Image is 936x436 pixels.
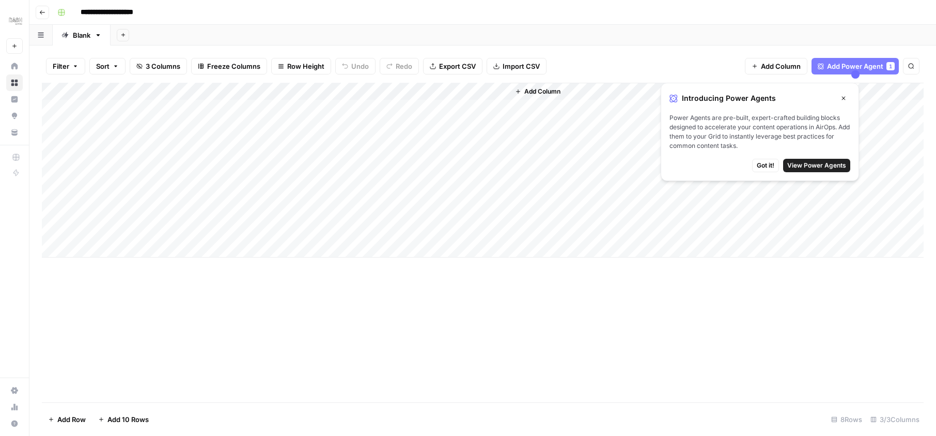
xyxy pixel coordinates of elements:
[271,58,331,74] button: Row Height
[396,61,412,71] span: Redo
[96,61,110,71] span: Sort
[752,159,779,172] button: Got it!
[827,61,883,71] span: Add Power Agent
[757,161,774,170] span: Got it!
[669,92,850,105] div: Introducing Power Agents
[783,159,850,172] button: View Power Agents
[73,30,90,40] div: Blank
[745,58,807,74] button: Add Column
[46,58,85,74] button: Filter
[812,58,899,74] button: Add Power Agent1
[886,62,895,70] div: 1
[487,58,547,74] button: Import CSV
[92,411,155,428] button: Add 10 Rows
[146,61,180,71] span: 3 Columns
[6,58,23,74] a: Home
[6,8,23,34] button: Workspace: Dash
[524,87,560,96] span: Add Column
[761,61,801,71] span: Add Column
[53,61,69,71] span: Filter
[889,62,892,70] span: 1
[107,414,149,425] span: Add 10 Rows
[287,61,324,71] span: Row Height
[57,414,86,425] span: Add Row
[191,58,267,74] button: Freeze Columns
[6,124,23,141] a: Your Data
[827,411,866,428] div: 8 Rows
[511,85,565,98] button: Add Column
[335,58,376,74] button: Undo
[6,108,23,124] a: Opportunities
[42,411,92,428] button: Add Row
[439,61,476,71] span: Export CSV
[6,382,23,399] a: Settings
[669,113,850,151] span: Power Agents are pre-built, expert-crafted building blocks designed to accelerate your content op...
[351,61,369,71] span: Undo
[6,91,23,108] a: Insights
[130,58,187,74] button: 3 Columns
[503,61,540,71] span: Import CSV
[6,74,23,91] a: Browse
[423,58,482,74] button: Export CSV
[866,411,924,428] div: 3/3 Columns
[89,58,126,74] button: Sort
[6,12,25,31] img: Dash Logo
[53,25,111,46] a: Blank
[207,61,260,71] span: Freeze Columns
[6,399,23,415] a: Usage
[6,415,23,432] button: Help + Support
[787,161,846,170] span: View Power Agents
[380,58,419,74] button: Redo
